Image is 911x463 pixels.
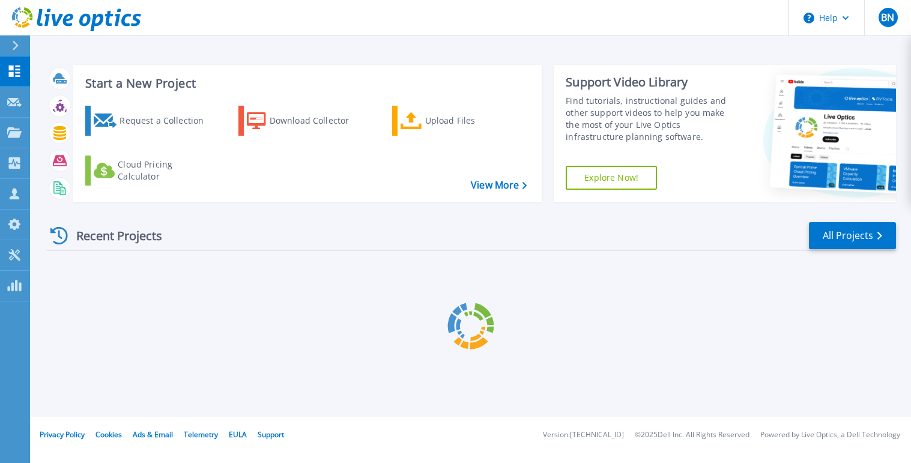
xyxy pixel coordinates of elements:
[543,431,624,439] li: Version: [TECHNICAL_ID]
[566,166,657,190] a: Explore Now!
[566,74,737,90] div: Support Video Library
[133,429,173,440] a: Ads & Email
[85,156,219,186] a: Cloud Pricing Calculator
[120,109,216,133] div: Request a Collection
[85,106,219,136] a: Request a Collection
[881,13,894,22] span: BN
[425,109,521,133] div: Upload Files
[392,106,526,136] a: Upload Files
[760,431,900,439] li: Powered by Live Optics, a Dell Technology
[85,77,526,90] h3: Start a New Project
[184,429,218,440] a: Telemetry
[566,95,737,143] div: Find tutorials, instructional guides and other support videos to help you make the most of your L...
[809,222,896,249] a: All Projects
[40,429,85,440] a: Privacy Policy
[258,429,284,440] a: Support
[471,180,527,191] a: View More
[270,109,366,133] div: Download Collector
[118,159,214,183] div: Cloud Pricing Calculator
[46,221,178,250] div: Recent Projects
[635,431,749,439] li: © 2025 Dell Inc. All Rights Reserved
[238,106,372,136] a: Download Collector
[95,429,122,440] a: Cookies
[229,429,247,440] a: EULA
